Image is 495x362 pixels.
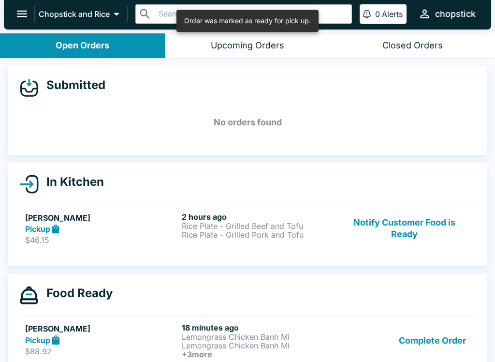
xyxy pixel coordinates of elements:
[10,1,34,26] button: open drawer
[382,9,403,19] p: Alerts
[39,175,104,189] h4: In Kitchen
[395,323,470,359] button: Complete Order
[25,335,50,345] strong: Pickup
[375,9,380,19] p: 0
[182,230,335,239] p: Rice Plate - Grilled Pork and Tofu
[25,347,178,356] p: $88.92
[39,78,105,92] h4: Submitted
[211,40,284,51] div: Upcoming Orders
[56,40,109,51] div: Open Orders
[156,7,348,21] input: Search orders by name or phone number
[39,286,113,301] h4: Food Ready
[19,105,476,140] h5: No orders found
[25,235,178,245] p: $46.15
[435,8,476,20] div: chopstick
[182,332,335,341] p: Lemongrass Chicken Banh Mi
[382,40,443,51] div: Closed Orders
[25,224,50,234] strong: Pickup
[34,5,128,23] button: Chopstick and Rice
[414,3,480,24] button: chopstick
[182,222,335,230] p: Rice Plate - Grilled Beef and Tofu
[25,323,178,334] h5: [PERSON_NAME]
[182,350,335,359] h6: + 3 more
[182,341,335,350] p: Lemongrass Chicken Banh Mi
[19,206,476,251] a: [PERSON_NAME]Pickup$46.152 hours agoRice Plate - Grilled Beef and TofuRice Plate - Grilled Pork a...
[339,212,470,245] button: Notify Customer Food is Ready
[184,13,311,29] div: Order was marked as ready for pick up.
[182,323,335,332] h6: 18 minutes ago
[182,212,335,222] h6: 2 hours ago
[39,9,110,19] p: Chopstick and Rice
[25,212,178,224] h5: [PERSON_NAME]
